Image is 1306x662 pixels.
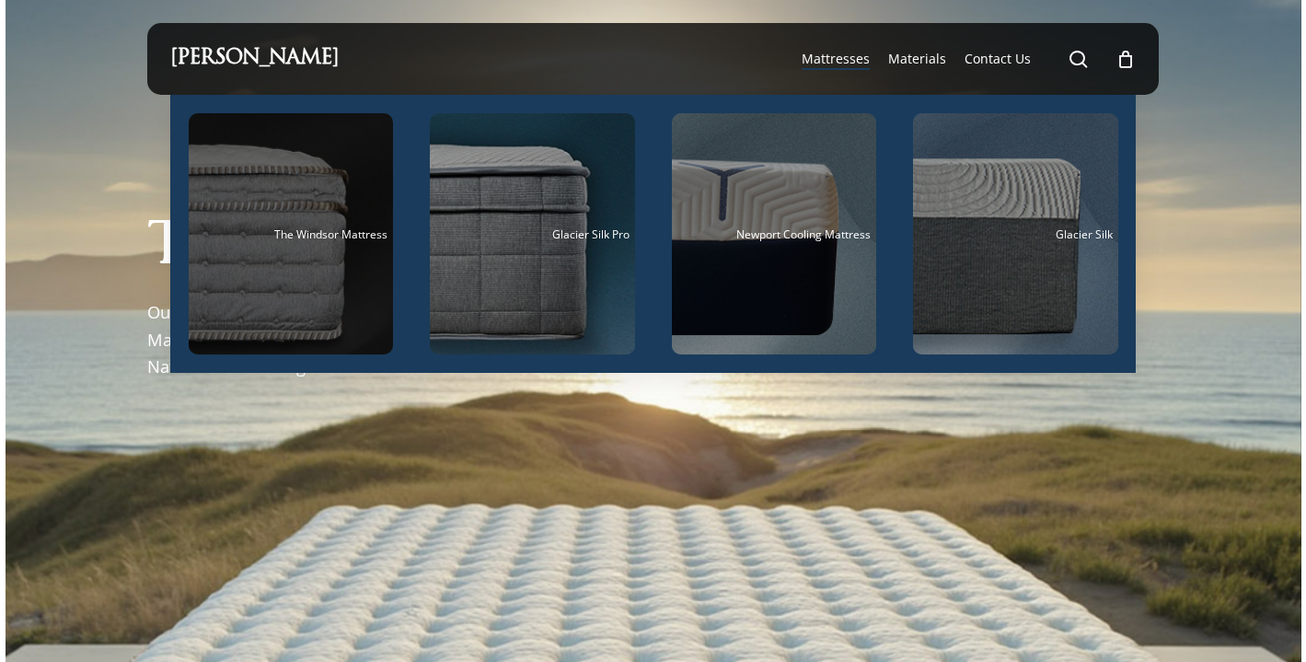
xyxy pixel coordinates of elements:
span: Newport Cooling Mattress [736,226,871,242]
span: Glacier Silk [1056,226,1113,242]
a: Contact Us [965,50,1031,68]
a: Glacier Silk Pro [430,113,635,354]
a: The Windsor Mattress [189,113,394,354]
span: Mattresses [802,50,870,67]
a: Cart [1115,49,1136,69]
a: [PERSON_NAME] [170,49,339,69]
a: Newport Cooling Mattress [672,113,877,354]
a: Glacier Silk [913,113,1118,354]
h1: The Windsor [147,220,571,276]
a: Mattresses [802,50,870,68]
span: The Windsor Mattress [274,226,387,242]
span: Contact Us [965,50,1031,67]
p: Our premiere luxury handcrafted mattress. Made in the [GEOGRAPHIC_DATA] with Natural Latex & Orga... [147,298,492,380]
span: Glacier Silk Pro [552,226,630,242]
a: Materials [888,50,946,68]
span: Materials [888,50,946,67]
span: T [147,220,186,276]
nav: Main Menu [792,23,1136,95]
